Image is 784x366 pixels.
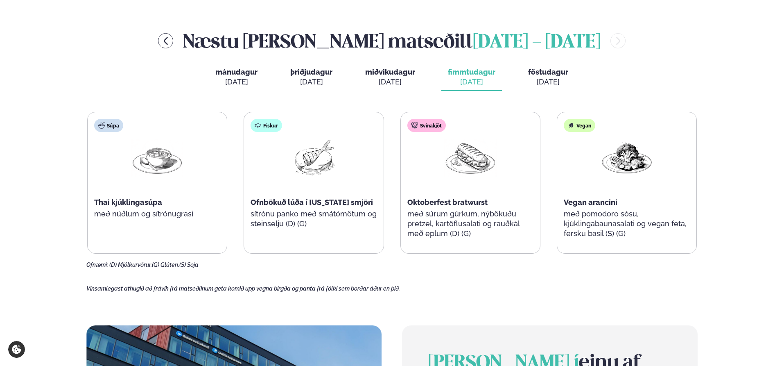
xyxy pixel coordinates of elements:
span: föstudagur [528,68,568,76]
a: Cookie settings [8,341,25,358]
span: Vinsamlegast athugið að frávik frá matseðlinum geta komið upp vegna birgða og panta frá fólki sem... [86,285,400,292]
p: með pomodoro sósu, kjúklingabaunasalati og vegan feta, fersku basil (S) (G) [564,209,690,239]
button: mánudagur [DATE] [209,64,264,91]
span: (S) Soja [179,261,199,268]
span: Ofnæmi: [86,261,108,268]
div: [DATE] [448,77,495,87]
span: Oktoberfest bratwurst [407,198,488,207]
div: [DATE] [290,77,332,87]
div: Fiskur [251,119,282,132]
span: fimmtudagur [448,68,495,76]
h2: Næstu [PERSON_NAME] matseðill [183,27,601,54]
span: Ofnbökuð lúða í [US_STATE] smjöri [251,198,373,207]
span: mánudagur [215,68,258,76]
div: [DATE] [365,77,415,87]
button: menu-btn-left [158,33,173,48]
p: með súrum gúrkum, nýbökuðu pretzel, kartöflusalati og rauðkál með eplum (D) (G) [407,209,533,239]
img: Soup.png [131,139,183,177]
img: fish.svg [255,122,261,129]
span: Vegan arancini [564,198,617,207]
p: sítrónu panko með smátómötum og steinselju (D) (G) [251,209,377,229]
span: Thai kjúklingasúpa [94,198,162,207]
button: fimmtudagur [DATE] [441,64,502,91]
img: Panini.png [444,139,497,177]
img: Fish.png [287,139,340,177]
img: Vegan.png [601,139,653,177]
img: pork.svg [411,122,418,129]
p: með núðlum og sítrónugrasi [94,209,220,219]
button: miðvikudagur [DATE] [359,64,422,91]
button: menu-btn-right [610,33,626,48]
div: Svínakjöt [407,119,446,132]
span: (D) Mjólkurvörur, [109,261,152,268]
div: Súpa [94,119,123,132]
span: [DATE] - [DATE] [473,34,601,52]
button: föstudagur [DATE] [522,64,575,91]
span: þriðjudagur [290,68,332,76]
div: [DATE] [215,77,258,87]
span: (G) Glúten, [152,261,179,268]
img: Vegan.svg [568,122,574,129]
div: Vegan [564,119,595,132]
img: soup.svg [98,122,105,129]
button: þriðjudagur [DATE] [284,64,339,91]
span: miðvikudagur [365,68,415,76]
div: [DATE] [528,77,568,87]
